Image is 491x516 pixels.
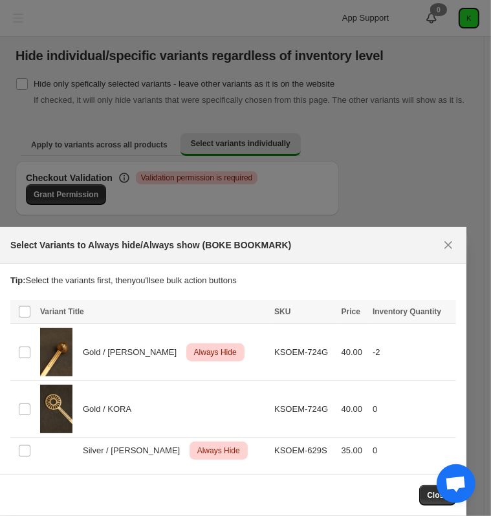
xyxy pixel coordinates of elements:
td: KSOEM-629S [270,438,337,464]
button: Close [438,235,459,255]
td: KSOEM-724G [270,324,337,381]
div: Open chat [437,464,475,503]
span: Inventory Quantity [373,307,441,316]
span: Gold / [PERSON_NAME] [83,346,184,359]
td: KSOEM-724G [270,381,337,438]
h2: Select Variants to Always hide/Always show (BOKE BOOKMARK) [10,239,291,252]
span: Price [342,307,360,316]
p: Select the variants first, then you'll see bulk action buttons [10,274,456,287]
td: 0 [369,438,456,464]
td: 0 [369,381,456,438]
td: 35.00 [338,438,369,464]
span: Gold / KORA [83,403,138,416]
img: JUL25NEW39107.jpg [40,328,72,376]
span: Close [427,490,448,500]
span: SKU [274,307,290,316]
td: 40.00 [338,324,369,381]
span: Always Hide [195,443,243,458]
td: -2 [369,324,456,381]
td: 40.00 [338,381,369,438]
span: Silver / [PERSON_NAME] [83,444,187,457]
strong: Tip: [10,275,26,285]
img: AUG2540397.jpg [40,385,72,433]
span: Variant Title [40,307,84,316]
button: Close [419,485,456,506]
span: Always Hide [191,345,239,360]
